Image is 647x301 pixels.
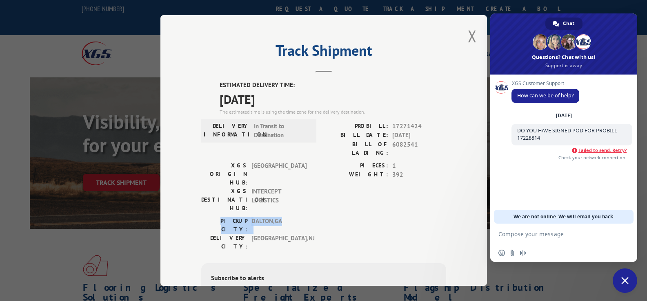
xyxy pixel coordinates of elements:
[251,161,307,187] span: [GEOGRAPHIC_DATA]
[514,210,614,224] span: We are not online. We will email you back.
[220,108,446,116] div: The estimated time is using the time zone for the delivery destination.
[324,122,388,131] label: PROBILL:
[201,161,247,187] label: XGS ORIGIN HUB:
[392,140,446,157] span: 6082541
[254,122,309,140] span: In Transit to Destination
[613,268,637,293] div: Close chat
[220,90,446,108] span: [DATE]
[201,187,247,213] label: XGS DESTINATION HUB:
[468,25,477,47] button: Close modal
[511,155,627,160] span: Check your network connection.
[578,147,627,153] span: Failed to send. Retry?
[220,81,446,90] label: ESTIMATED DELIVERY TIME:
[204,122,250,140] label: DELIVERY INFORMATION:
[498,231,611,238] textarea: Compose your message...
[251,187,307,213] span: INTERCEPT LOGISTICS
[324,170,388,180] label: WEIGHT:
[517,127,617,141] span: DO YOU HAVE SIGNED POD FOR PROBILL 17228814
[511,81,579,86] span: XGS Customer Support
[509,250,516,256] span: Send a file
[392,131,446,140] span: [DATE]
[201,217,247,234] label: PICKUP CITY:
[392,161,446,171] span: 1
[545,18,583,30] div: Chat
[498,250,505,256] span: Insert an emoji
[392,170,446,180] span: 392
[251,217,307,234] span: DALTON , GA
[563,18,574,30] span: Chat
[520,250,526,256] span: Audio message
[251,234,307,251] span: [GEOGRAPHIC_DATA] , NJ
[324,131,388,140] label: BILL DATE:
[392,122,446,131] span: 17271424
[201,45,446,60] h2: Track Shipment
[324,140,388,157] label: BILL OF LADING:
[511,147,627,153] span: Failed to send. Retry?
[324,161,388,171] label: PIECES:
[211,273,436,285] div: Subscribe to alerts
[201,234,247,251] label: DELIVERY CITY:
[556,113,572,118] div: [DATE]
[517,92,574,99] span: How can we be of help?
